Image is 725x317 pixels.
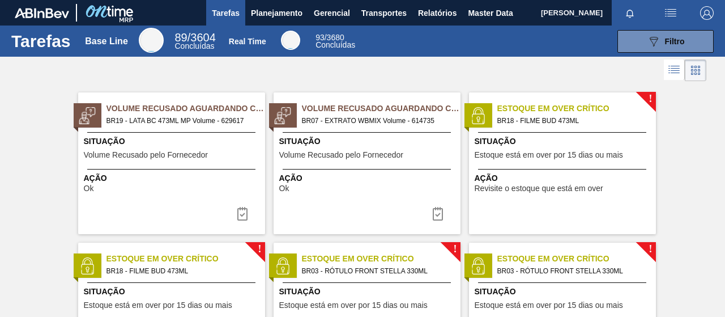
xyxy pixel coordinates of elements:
span: Tarefas [212,6,240,20]
span: Planejamento [251,6,302,20]
img: status [274,107,291,124]
span: Volume Recusado pelo Fornecedor [84,151,208,159]
span: Ok [84,184,94,193]
img: userActions [664,6,677,20]
span: Situação [279,136,458,147]
img: TNhmsLtSVTkK8tSr43FrP2fwEKptu5GPRR3wAAAABJRU5ErkJggg== [15,8,69,18]
span: Estoque em Over Crítico [497,253,656,265]
span: Master Data [468,6,513,20]
span: Ação [84,172,262,184]
button: Filtro [617,30,714,53]
div: Real Time [281,31,300,50]
span: Concluídas [175,41,215,50]
span: BR03 - RÓTULO FRONT STELLA 330ML [302,265,451,277]
span: Situação [84,286,262,298]
span: Estoque está em over por 15 dias ou mais [475,301,623,310]
span: / 3604 [175,31,216,44]
span: Estoque está em over por 15 dias ou mais [84,301,232,310]
span: Estoque está em over por 15 dias ou mais [475,151,623,159]
span: ! [453,245,457,253]
span: BR19 - LATA BC 473ML MP Volume - 629617 [106,115,256,127]
button: icon-task-complete [424,202,451,225]
span: Volume Recusado Aguardando Ciência [106,103,265,115]
div: Base Line [139,28,164,53]
h1: Tarefas [11,35,71,48]
span: Volume Recusado Aguardando Ciência [302,103,460,115]
span: Estoque em Over Crítico [106,253,265,265]
span: Situação [475,136,653,147]
div: Base Line [175,33,216,50]
span: Ação [475,172,653,184]
span: BR18 - FILME BUD 473ML [106,265,256,277]
span: Ok [279,184,289,193]
img: status [79,257,96,274]
span: Estoque em Over Crítico [302,253,460,265]
button: icon-task-complete [229,202,256,225]
div: Completar tarefa: 30375226 [424,202,451,225]
img: icon-task-complete [431,207,445,221]
span: Situação [475,286,653,298]
img: Logout [700,6,714,20]
img: icon-task-complete [236,207,249,221]
span: Gerencial [314,6,350,20]
span: 93 [315,33,325,42]
img: status [79,107,96,124]
div: Real Time [229,37,266,46]
div: Completar tarefa: 30375225 [229,202,256,225]
div: Visão em Cards [685,60,706,81]
span: 89 [175,31,187,44]
span: / 3680 [315,33,344,42]
span: ! [649,245,652,253]
span: Concluídas [315,40,355,49]
span: Filtro [665,37,685,46]
span: Transportes [361,6,407,20]
img: status [274,257,291,274]
span: Ação [279,172,458,184]
span: ! [649,95,652,103]
span: Estoque em Over Crítico [497,103,656,115]
span: Volume Recusado pelo Fornecedor [279,151,403,159]
span: Situação [84,136,262,147]
span: BR18 - FILME BUD 473ML [497,115,647,127]
div: Real Time [315,34,355,49]
div: Visão em Lista [664,60,685,81]
span: BR07 - EXTRATO WBMIX Volume - 614735 [302,115,451,127]
img: status [470,257,487,274]
div: Base Line [85,36,128,47]
span: ! [258,245,261,253]
span: Revisite o estoque que está em over [475,184,603,193]
span: Estoque está em over por 15 dias ou mais [279,301,428,310]
button: Notificações [612,5,648,21]
span: BR03 - RÓTULO FRONT STELLA 330ML [497,265,647,277]
img: status [470,107,487,124]
span: Situação [279,286,458,298]
span: Relatórios [418,6,457,20]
